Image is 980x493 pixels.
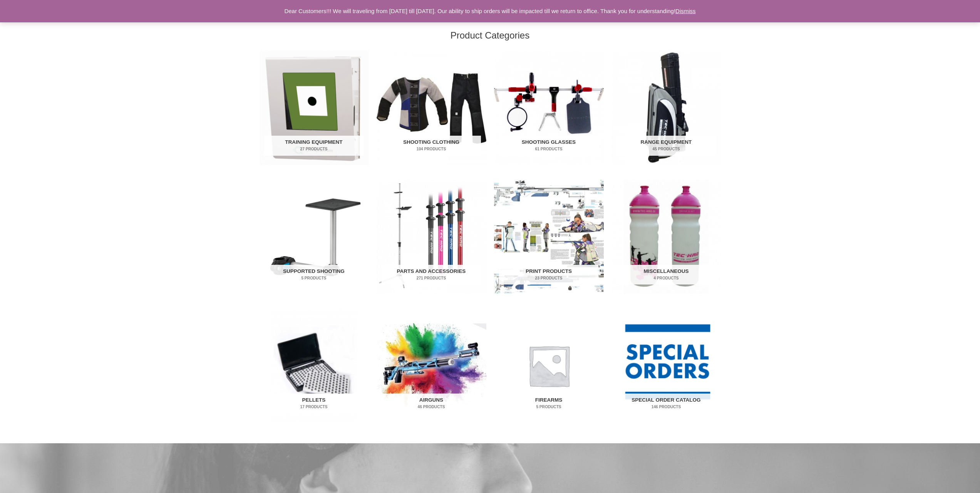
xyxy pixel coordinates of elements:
[494,308,604,423] a: Visit product category Firearms
[259,50,369,165] img: Training Equipment
[382,146,481,152] mark: 104 Products
[377,50,486,165] a: Visit product category Shooting Clothing
[499,404,598,410] mark: 5 Products
[494,50,604,165] img: Shooting Glasses
[499,394,598,414] h2: Firearms
[382,394,481,414] h2: Airguns
[616,394,716,414] h2: Special Order Catalog
[611,180,721,294] a: Visit product category Miscellaneous
[264,146,364,152] mark: 27 Products
[377,308,486,423] a: Visit product category Airguns
[264,136,364,156] h2: Training Equipment
[259,29,721,41] h2: Product Categories
[264,404,364,410] mark: 17 Products
[259,308,369,423] img: Pellets
[611,308,721,423] a: Visit product category Special Order Catalog
[494,308,604,423] img: Firearms
[611,50,721,165] img: Range Equipment
[377,308,486,423] img: Airguns
[259,50,369,165] a: Visit product category Training Equipment
[377,180,486,294] a: Visit product category Parts and Accessories
[382,404,481,410] mark: 46 Products
[675,8,696,14] a: Dismiss
[382,136,481,156] h2: Shooting Clothing
[494,180,604,294] a: Visit product category Print Products
[611,50,721,165] a: Visit product category Range Equipment
[616,275,716,281] mark: 4 Products
[264,265,364,285] h2: Supported Shooting
[616,265,716,285] h2: Miscellaneous
[259,308,369,423] a: Visit product category Pellets
[611,308,721,423] img: Special Order Catalog
[259,180,369,294] img: Supported Shooting
[499,275,598,281] mark: 23 Products
[264,394,364,414] h2: Pellets
[264,275,364,281] mark: 5 Products
[382,275,481,281] mark: 271 Products
[494,50,604,165] a: Visit product category Shooting Glasses
[616,146,716,152] mark: 45 Products
[494,180,604,294] img: Print Products
[499,265,598,285] h2: Print Products
[382,265,481,285] h2: Parts and Accessories
[616,404,716,410] mark: 146 Products
[377,50,486,165] img: Shooting Clothing
[259,180,369,294] a: Visit product category Supported Shooting
[499,146,598,152] mark: 61 Products
[611,180,721,294] img: Miscellaneous
[499,136,598,156] h2: Shooting Glasses
[377,180,486,294] img: Parts and Accessories
[616,136,716,156] h2: Range Equipment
